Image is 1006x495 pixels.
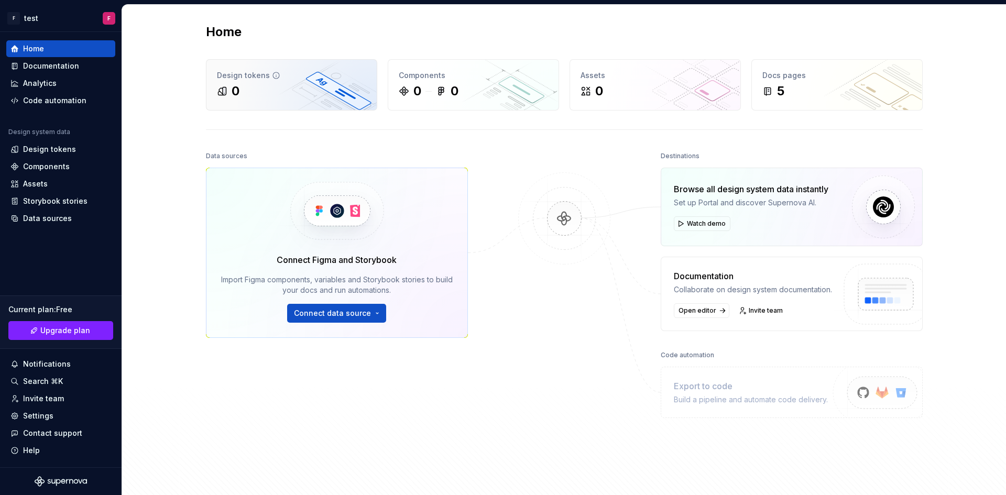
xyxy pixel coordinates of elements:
div: F [7,12,20,25]
a: Assets0 [570,59,741,111]
div: Destinations [661,149,699,163]
div: Search ⌘K [23,376,63,387]
a: Components [6,158,115,175]
div: 0 [413,83,421,100]
div: Settings [23,411,53,421]
div: Data sources [206,149,247,163]
span: Open editor [679,306,716,315]
div: Code automation [23,95,86,106]
a: Assets [6,175,115,192]
button: Connect data source [287,304,386,323]
div: Collaborate on design system documentation. [674,284,832,295]
div: Design tokens [23,144,76,155]
div: Code automation [661,348,714,362]
div: Docs pages [762,70,912,81]
div: Notifications [23,359,71,369]
div: 0 [595,83,603,100]
span: Invite team [749,306,783,315]
div: Connect Figma and Storybook [277,254,397,266]
div: Components [23,161,70,172]
a: Upgrade plan [8,321,113,340]
div: Assets [581,70,730,81]
button: Contact support [6,425,115,442]
a: Settings [6,408,115,424]
a: Documentation [6,58,115,74]
div: 0 [451,83,458,100]
div: F [107,14,111,23]
div: test [24,13,38,24]
div: Components [399,70,548,81]
span: Connect data source [294,308,371,318]
button: Watch demo [674,216,730,231]
a: Invite team [6,390,115,407]
a: Home [6,40,115,57]
div: Analytics [23,78,57,89]
div: Documentation [23,61,79,71]
div: Browse all design system data instantly [674,183,828,195]
div: Data sources [23,213,72,224]
button: FtestF [2,7,119,29]
div: Build a pipeline and automate code delivery. [674,394,828,405]
div: Home [23,43,44,54]
span: Watch demo [687,219,726,228]
a: Storybook stories [6,193,115,210]
div: Current plan : Free [8,304,113,315]
button: Help [6,442,115,459]
a: Data sources [6,210,115,227]
a: Docs pages5 [751,59,923,111]
span: Upgrade plan [40,325,90,336]
a: Invite team [736,303,788,318]
svg: Supernova Logo [35,476,87,487]
a: Open editor [674,303,729,318]
h2: Home [206,24,242,40]
div: Documentation [674,270,832,282]
div: Import Figma components, variables and Storybook stories to build your docs and run automations. [221,274,453,295]
div: 0 [232,83,239,100]
div: Contact support [23,428,82,438]
a: Design tokens [6,141,115,158]
a: Design tokens0 [206,59,377,111]
div: Invite team [23,393,64,404]
button: Notifications [6,356,115,372]
button: Search ⌘K [6,373,115,390]
div: Storybook stories [23,196,88,206]
div: 5 [777,83,784,100]
div: Assets [23,179,48,189]
div: Set up Portal and discover Supernova AI. [674,197,828,208]
div: Export to code [674,380,828,392]
div: Design system data [8,128,70,136]
a: Analytics [6,75,115,92]
div: Help [23,445,40,456]
a: Code automation [6,92,115,109]
div: Design tokens [217,70,366,81]
a: Components00 [388,59,559,111]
